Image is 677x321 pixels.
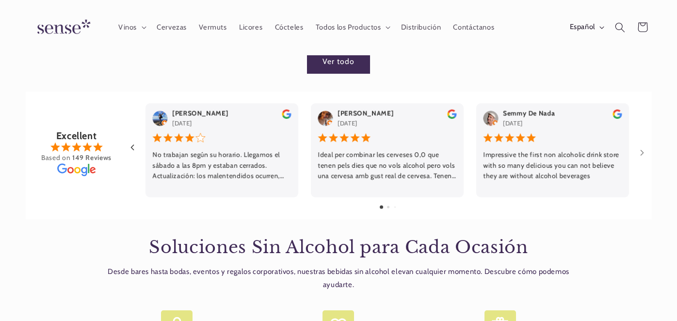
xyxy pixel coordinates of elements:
button: Español [564,17,609,37]
div: [PERSON_NAME] [337,108,393,119]
a: Ver todos los productos de la colección Los más vendidos [307,50,370,74]
img: User Image [152,111,167,126]
summary: Vinos [112,16,150,38]
div: [PERSON_NAME] [172,108,228,119]
summary: Todos los Productos [309,16,395,38]
div: Based on [41,154,112,161]
a: Vermuts [193,16,233,38]
span: Cócteles [275,23,304,32]
div: Excellent [56,132,97,140]
img: Sense [26,14,98,41]
span: Contáctanos [453,23,494,32]
a: review the reviwers [447,112,456,121]
img: User Image [483,111,498,126]
span: Licores [239,23,262,32]
span: Cervezas [157,23,187,32]
summary: Búsqueda [609,16,631,38]
div: Semmy De Nada [502,108,554,119]
span: Todos los Productos [316,23,381,32]
a: Contáctanos [447,16,500,38]
a: review the reviwers [282,112,291,121]
div: [DATE] [337,119,357,128]
div: Impressive the first non alcoholic drink store with so many delicious you can not believe they ar... [483,149,622,181]
a: review the reviwers [612,112,621,121]
a: Distribución [395,16,447,38]
div: [DATE] [172,119,192,128]
h2: Soluciones Sin Alcohol para Cada Ocasión [101,236,576,258]
a: Sense [22,10,102,45]
a: Cervezas [150,16,193,38]
a: 149 Reviews [70,153,112,162]
b: 149 Reviews [72,153,112,162]
img: User Image [318,111,333,126]
p: Desde bares hasta bodas, eventos y regalos corporativos, nuestras bebidas sin alcohol elevan cual... [101,265,576,291]
a: Cócteles [269,16,309,38]
div: [DATE] [502,119,522,128]
span: Vermuts [199,23,226,32]
a: Licores [233,16,269,38]
div: No trabajan según su horario. Llegamos el sábado a las 8pm y estaban cerrados. Actualización: los... [152,149,291,181]
span: Vinos [118,23,137,32]
div: Ideal per combinar les cerveses 0,0 que tenen pels dies que no vols alcohol pero vols una cervesa... [318,149,456,181]
span: Distribución [401,23,441,32]
span: Español [570,22,595,33]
